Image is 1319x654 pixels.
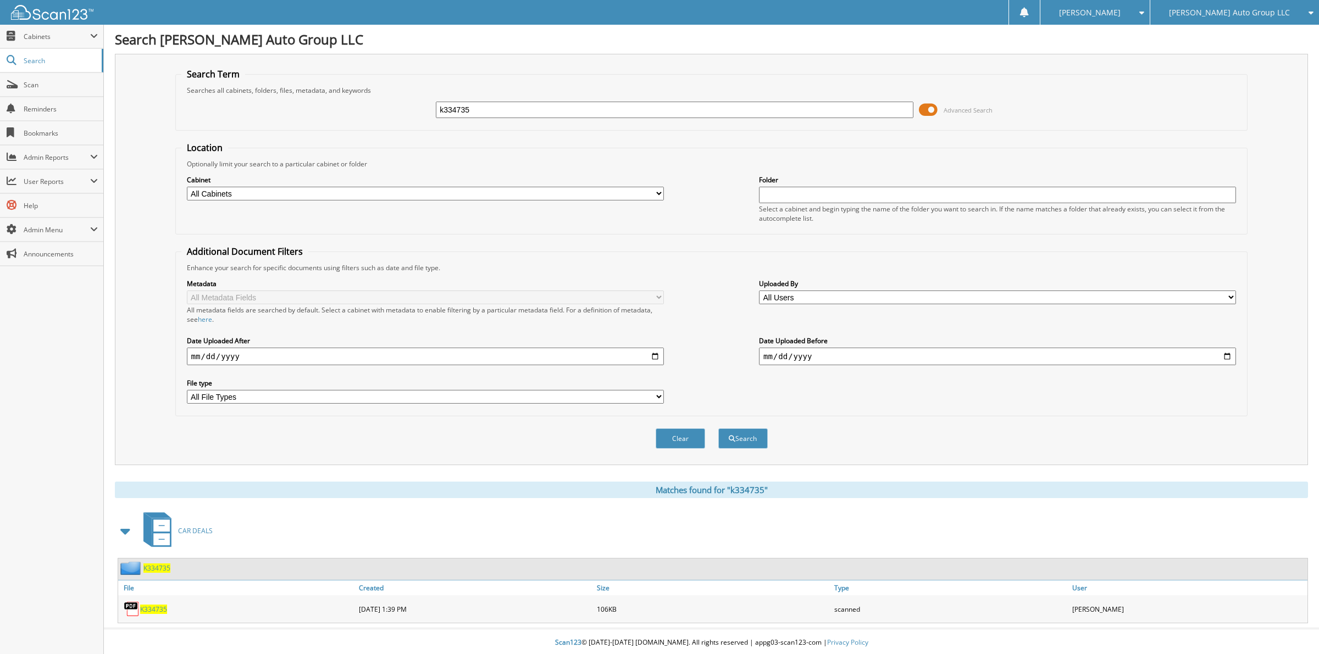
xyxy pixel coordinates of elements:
label: Folder [759,175,1236,185]
span: Admin Menu [24,225,90,234]
img: PDF.png [124,601,140,617]
span: [PERSON_NAME] Auto Group LLC [1169,9,1290,16]
button: Clear [656,428,705,449]
div: Matches found for "k334735" [115,482,1308,498]
a: File [118,580,356,595]
div: Optionally limit your search to a particular cabinet or folder [181,159,1242,169]
a: Size [594,580,832,595]
a: Created [356,580,594,595]
span: Advanced Search [944,106,993,114]
a: User [1069,580,1307,595]
a: K334735 [143,563,170,573]
input: end [759,348,1236,365]
span: Announcements [24,249,98,259]
label: Date Uploaded Before [759,336,1236,345]
span: Search [24,56,96,65]
div: [PERSON_NAME] [1069,598,1307,620]
img: folder2.png [120,561,143,575]
img: scan123-logo-white.svg [11,5,93,20]
input: start [187,348,664,365]
div: All metadata fields are searched by default. Select a cabinet with metadata to enable filtering b... [187,305,664,324]
legend: Search Term [181,68,245,80]
legend: Location [181,142,228,154]
a: Privacy Policy [827,638,868,647]
span: Cabinets [24,32,90,41]
a: K334735 [140,605,167,614]
span: Scan [24,80,98,90]
h1: Search [PERSON_NAME] Auto Group LLC [115,30,1308,48]
span: Admin Reports [24,153,90,162]
div: [DATE] 1:39 PM [356,598,594,620]
span: Bookmarks [24,128,98,138]
div: Enhance your search for specific documents using filters such as date and file type. [181,263,1242,272]
div: 106KB [594,598,832,620]
div: Searches all cabinets, folders, files, metadata, and keywords [181,86,1242,95]
a: here [198,315,212,324]
div: scanned [832,598,1069,620]
label: File type [187,378,664,388]
label: Metadata [187,279,664,288]
span: CAR DEALS [178,526,213,535]
a: CAR DEALS [137,509,213,552]
span: [PERSON_NAME] [1059,9,1121,16]
label: Date Uploaded After [187,336,664,345]
div: Select a cabinet and begin typing the name of the folder you want to search in. If the name match... [759,204,1236,223]
a: Type [832,580,1069,595]
span: User Reports [24,177,90,186]
span: Scan123 [555,638,581,647]
span: Reminders [24,104,98,114]
button: Search [718,428,768,449]
label: Cabinet [187,175,664,185]
label: Uploaded By [759,279,1236,288]
legend: Additional Document Filters [181,245,308,258]
span: Help [24,201,98,210]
